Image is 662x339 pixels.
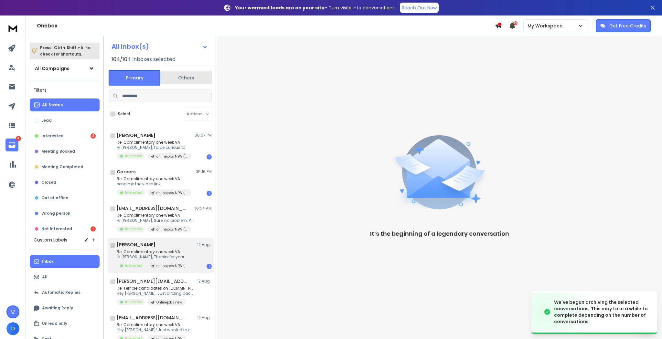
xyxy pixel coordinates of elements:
[41,211,70,216] p: Wrong person
[156,227,187,232] p: onlinejobs NEW ([PERSON_NAME] add to this one)
[400,3,439,13] a: Reach Out Now
[30,129,100,142] button: Interested3
[370,229,509,238] p: It’s the beginning of a legendary conversation
[125,190,142,195] p: Interested
[117,286,194,291] p: Re: Terrible candidates on [DOMAIN_NAME]
[42,321,67,326] p: Unread only
[41,164,83,169] p: Meeting Completed
[40,45,91,57] p: Press to check for shortcuts.
[156,263,187,268] p: onlinejobs NEW ([PERSON_NAME] add to this one)
[91,226,96,231] div: 1
[30,271,100,283] button: All
[30,317,100,330] button: Unread only
[531,293,596,331] img: image
[30,207,100,220] button: Wrong person
[6,22,19,34] img: logo
[42,305,73,311] p: Awaiting Reply
[195,206,212,211] p: 10:54 AM
[197,242,212,247] p: 12 Aug
[195,133,212,138] p: 06:07 PM
[117,140,191,145] p: Re: Complimentary one week VA
[41,149,75,154] p: Meeting Booked
[30,62,100,75] button: All Campaigns
[30,98,100,111] button: All Status
[117,314,188,321] h1: [EMAIL_ADDRESS][DOMAIN_NAME]
[53,44,84,51] span: Ctrl + Shift + k
[156,190,187,195] p: onlinejobs NEW ([PERSON_NAME] add to this one)
[117,327,194,333] p: Hey [PERSON_NAME]! Just wanted to circle
[30,160,100,173] button: Meeting Completed
[37,22,495,30] h1: Onebox
[30,255,100,268] button: Inbox
[42,274,48,280] p: All
[117,145,191,150] p: Hi [PERSON_NAME], I’d be curious to
[106,40,213,53] button: All Inbox(s)
[41,118,52,123] p: Lead
[197,315,212,320] p: 12 Aug
[402,5,437,11] p: Reach Out Now
[30,176,100,189] button: Closed
[197,279,212,284] p: 12 Aug
[42,290,80,295] p: Automatic Replies
[156,300,182,305] p: Onlinejobs new
[6,322,19,335] button: D
[117,291,194,296] p: Hey [PERSON_NAME], Just circling back. Were
[235,5,325,11] strong: Your warmest leads are on your site
[207,264,212,269] div: 1
[117,218,194,223] p: Hi [PERSON_NAME], Sure, no problem. Please
[132,56,176,63] h3: Inboxes selected
[118,111,131,117] label: Select
[117,205,188,211] h1: [EMAIL_ADDRESS][DOMAIN_NAME]
[196,169,212,174] p: 05:16 PM
[117,241,155,248] h1: [PERSON_NAME]
[596,19,651,32] button: Get Free Credits
[160,71,212,85] button: Others
[207,154,212,159] div: 1
[117,278,188,284] h1: [PERSON_NAME][EMAIL_ADDRESS][DOMAIN_NAME]
[30,286,100,299] button: Automatic Replies
[42,102,63,108] p: All Status
[117,132,155,139] h1: [PERSON_NAME]
[35,65,69,72] h1: All Campaigns
[112,43,149,50] h1: All Inbox(s)
[117,249,191,254] p: Re: Complimentary one week VA
[528,23,565,29] p: My Workspace
[41,180,56,185] p: Closed
[117,181,191,187] p: send me the video link
[235,5,395,11] p: – Turn visits into conversations
[554,299,649,325] div: We've begun archiving the selected conversations. This may take a while to complete depending on ...
[41,133,64,139] p: Interested
[30,114,100,127] button: Lead
[30,191,100,204] button: Out of office
[125,227,142,231] p: Interested
[156,154,187,159] p: onlinejobs NEW ([PERSON_NAME] add to this one)
[42,259,53,264] p: Inbox
[117,169,136,175] h1: Careers
[125,263,142,268] p: Interested
[117,254,191,260] p: Hi [PERSON_NAME], Thanks for your
[117,322,194,327] p: Re: Complimentary one week VA
[30,302,100,314] button: Awaiting Reply
[513,21,518,25] span: 50
[109,70,160,86] button: Primary
[125,300,142,304] p: Interested
[207,191,212,196] div: 1
[117,213,194,218] p: Re: Complimentary one week VA
[609,23,646,29] p: Get Free Credits
[91,133,96,139] div: 3
[112,56,131,63] span: 104 / 104
[117,176,191,181] p: Re: Complimentary one week VA
[125,154,142,159] p: Interested
[41,195,68,200] p: Out of office
[30,86,100,95] h3: Filters
[30,145,100,158] button: Meeting Booked
[30,222,100,235] button: Not Interested1
[41,226,72,231] p: Not Interested
[16,136,21,141] p: 4
[5,139,18,151] a: 4
[34,237,67,243] h3: Custom Labels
